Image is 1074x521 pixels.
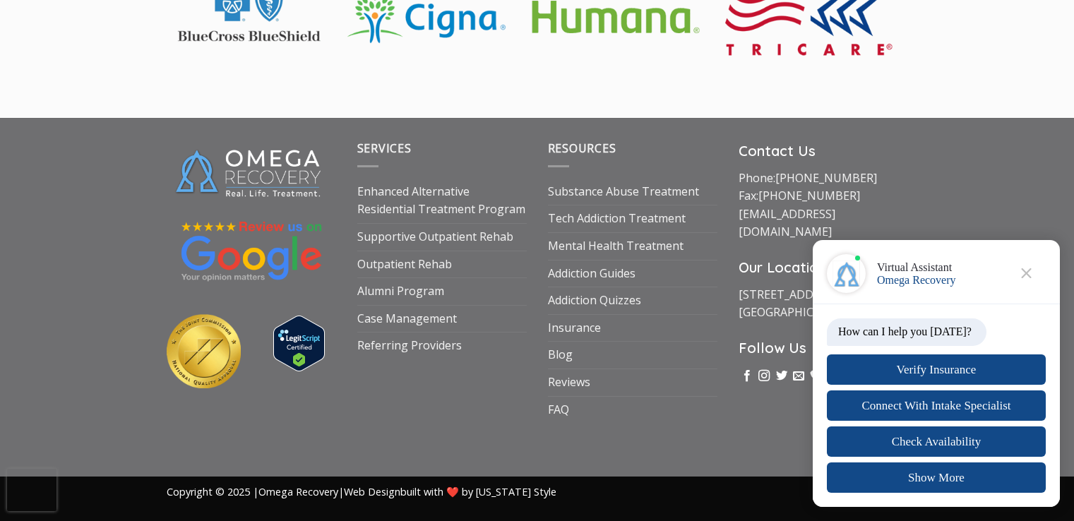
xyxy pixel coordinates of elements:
a: Call us [810,370,821,383]
a: Web Design [344,485,400,498]
a: Alumni Program [357,278,444,305]
a: Outpatient Rehab [357,251,452,278]
a: Follow on Facebook [741,370,753,383]
a: Addiction Quizzes [548,287,641,314]
a: [PHONE_NUMBER] [775,170,877,186]
p: Phone: Fax: [739,169,908,241]
h3: Follow Us [739,337,908,359]
a: Supportive Outpatient Rehab [357,224,513,251]
iframe: reCAPTCHA [7,469,56,511]
span: Services [357,140,412,156]
a: Verify LegitScript Approval for www.omegarecovery.org [273,335,325,350]
a: Send us an email [793,370,804,383]
a: Substance Abuse Treatment [548,179,699,205]
a: Enhanced Alternative Residential Treatment Program [357,179,527,223]
a: Reviews [548,369,590,396]
span: Copyright © 2025 | | built with ❤️ by [US_STATE] Style [167,485,556,498]
a: [EMAIL_ADDRESS][DOMAIN_NAME] [739,206,835,240]
a: Follow on Twitter [776,370,787,383]
a: Referring Providers [357,333,462,359]
a: FAQ [548,397,569,424]
a: Omega Recovery [258,485,338,498]
a: Case Management [357,306,457,333]
a: Tech Addiction Treatment [548,205,686,232]
a: [STREET_ADDRESS][GEOGRAPHIC_DATA] [739,287,852,321]
h3: Our Location [739,256,908,279]
strong: Contact Us [739,142,816,160]
a: Addiction Guides [548,260,636,287]
img: Verify Approval for www.omegarecovery.org [273,316,325,371]
a: Follow on Instagram [758,370,770,383]
a: [PHONE_NUMBER] [758,188,860,203]
a: Mental Health Treatment [548,233,684,260]
span: Resources [548,140,616,156]
a: Blog [548,342,573,369]
a: Insurance [548,315,601,342]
